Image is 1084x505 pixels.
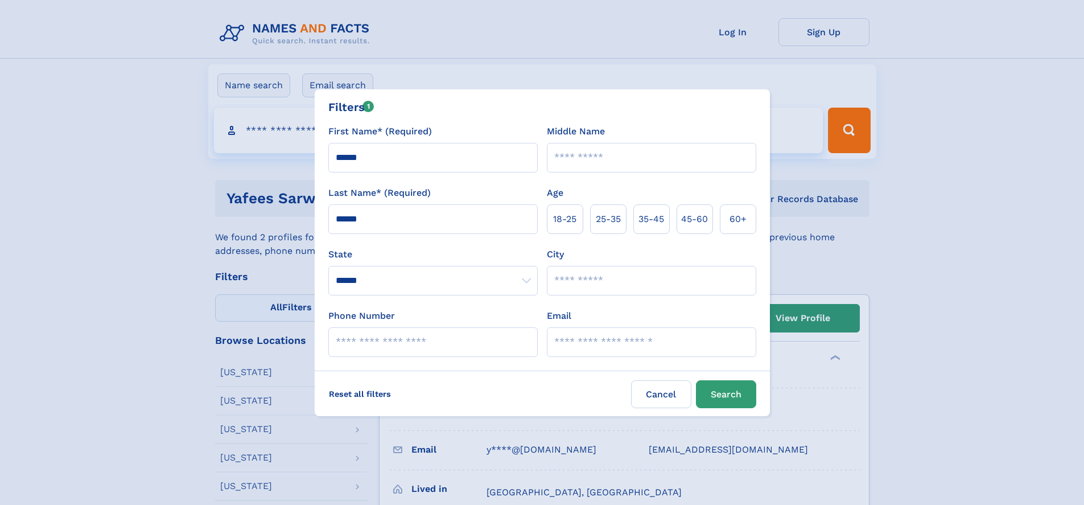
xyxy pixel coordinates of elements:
span: 25‑35 [596,212,621,226]
label: Reset all filters [322,380,398,408]
button: Search [696,380,756,408]
label: State [328,248,538,261]
label: Age [547,186,563,200]
span: 35‑45 [638,212,664,226]
label: Middle Name [547,125,605,138]
span: 60+ [729,212,747,226]
span: 45‑60 [681,212,708,226]
span: 18‑25 [553,212,576,226]
label: Email [547,309,571,323]
label: Last Name* (Required) [328,186,431,200]
label: Cancel [631,380,691,408]
label: First Name* (Required) [328,125,432,138]
div: Filters [328,98,374,116]
label: Phone Number [328,309,395,323]
label: City [547,248,564,261]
